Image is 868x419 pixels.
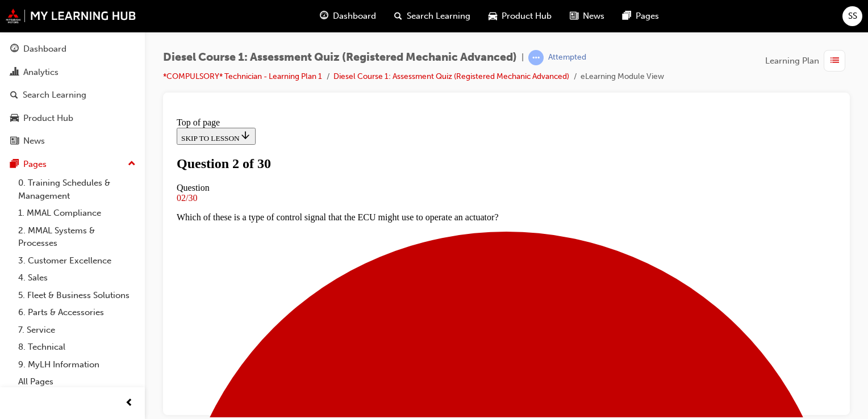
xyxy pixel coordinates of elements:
[23,135,45,148] div: News
[10,136,19,146] span: news-icon
[14,356,140,374] a: 9. MyLH Information
[561,5,614,28] a: news-iconNews
[14,338,140,356] a: 8. Technical
[5,154,140,175] button: Pages
[320,9,328,23] span: guage-icon
[10,114,19,124] span: car-icon
[163,72,322,81] a: *COMPULSORY* Technician - Learning Plan 1
[5,108,140,129] a: Product Hub
[14,204,140,222] a: 1. MMAL Compliance
[479,5,561,28] a: car-iconProduct Hub
[23,112,73,125] div: Product Hub
[14,304,140,321] a: 6. Parts & Accessories
[125,396,133,410] span: prev-icon
[848,10,857,23] span: SS
[10,160,19,170] span: pages-icon
[10,90,18,100] span: search-icon
[5,99,664,110] p: Which of these is a type of control signal that the ECU might use to operate an actuator?
[570,9,578,23] span: news-icon
[5,15,84,32] button: SKIP TO LESSON
[5,131,140,152] a: News
[5,62,140,83] a: Analytics
[623,9,631,23] span: pages-icon
[636,10,659,23] span: Pages
[14,222,140,252] a: 2. MMAL Systems & Processes
[14,373,140,391] a: All Pages
[14,287,140,304] a: 5. Fleet & Business Solutions
[14,269,140,287] a: 4. Sales
[581,70,664,83] li: eLearning Module View
[765,55,819,68] span: Learning Plan
[831,54,839,68] span: list-icon
[394,9,402,23] span: search-icon
[583,10,604,23] span: News
[521,51,524,64] span: |
[9,21,79,30] span: SKIP TO LESSON
[14,252,140,270] a: 3. Customer Excellence
[842,6,862,26] button: SS
[385,5,479,28] a: search-iconSearch Learning
[23,66,59,79] div: Analytics
[14,321,140,339] a: 7. Service
[765,50,850,72] button: Learning Plan
[528,50,544,65] span: learningRecordVerb_ATTEMPT-icon
[311,5,385,28] a: guage-iconDashboard
[23,89,86,102] div: Search Learning
[5,36,140,154] button: DashboardAnalyticsSearch LearningProduct HubNews
[5,39,140,60] a: Dashboard
[407,10,470,23] span: Search Learning
[23,43,66,56] div: Dashboard
[5,70,664,80] div: Question
[5,5,664,15] div: Top of page
[128,157,136,171] span: up-icon
[333,10,376,23] span: Dashboard
[502,10,552,23] span: Product Hub
[5,85,140,106] a: Search Learning
[10,44,19,55] span: guage-icon
[5,43,664,58] h1: Question 2 of 30
[163,51,517,64] span: Diesel Course 1: Assessment Quiz (Registered Mechanic Advanced)
[489,9,497,23] span: car-icon
[5,80,664,90] div: 02/30
[10,68,19,78] span: chart-icon
[614,5,668,28] a: pages-iconPages
[23,158,47,171] div: Pages
[333,72,569,81] a: Diesel Course 1: Assessment Quiz (Registered Mechanic Advanced)
[14,174,140,204] a: 0. Training Schedules & Management
[6,9,136,23] img: mmal
[548,52,586,63] div: Attempted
